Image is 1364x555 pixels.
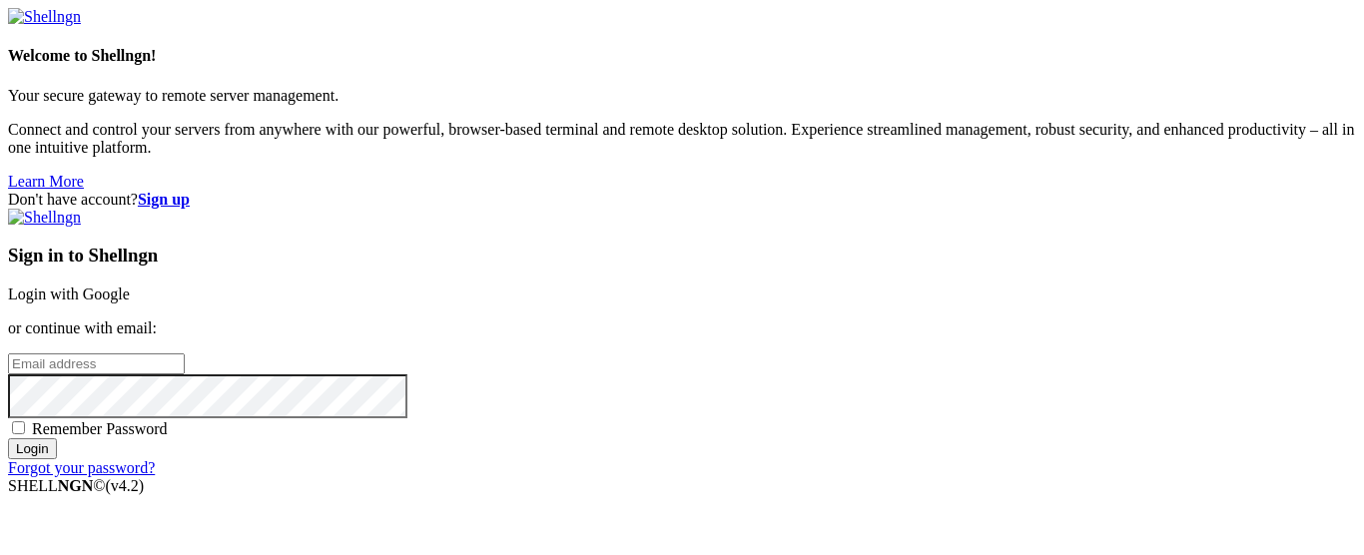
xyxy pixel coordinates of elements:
img: Shellngn [8,8,81,26]
h4: Welcome to Shellngn! [8,47,1356,65]
input: Remember Password [12,421,25,434]
a: Sign up [138,191,190,208]
a: Login with Google [8,285,130,302]
span: Remember Password [32,420,168,437]
a: Learn More [8,173,84,190]
p: Your secure gateway to remote server management. [8,87,1356,105]
input: Login [8,438,57,459]
div: Don't have account? [8,191,1356,209]
span: 4.2.0 [106,477,145,494]
input: Email address [8,353,185,374]
a: Forgot your password? [8,459,155,476]
span: SHELL © [8,477,144,494]
h3: Sign in to Shellngn [8,245,1356,267]
p: Connect and control your servers from anywhere with our powerful, browser-based terminal and remo... [8,121,1356,157]
b: NGN [58,477,94,494]
img: Shellngn [8,209,81,227]
p: or continue with email: [8,319,1356,337]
